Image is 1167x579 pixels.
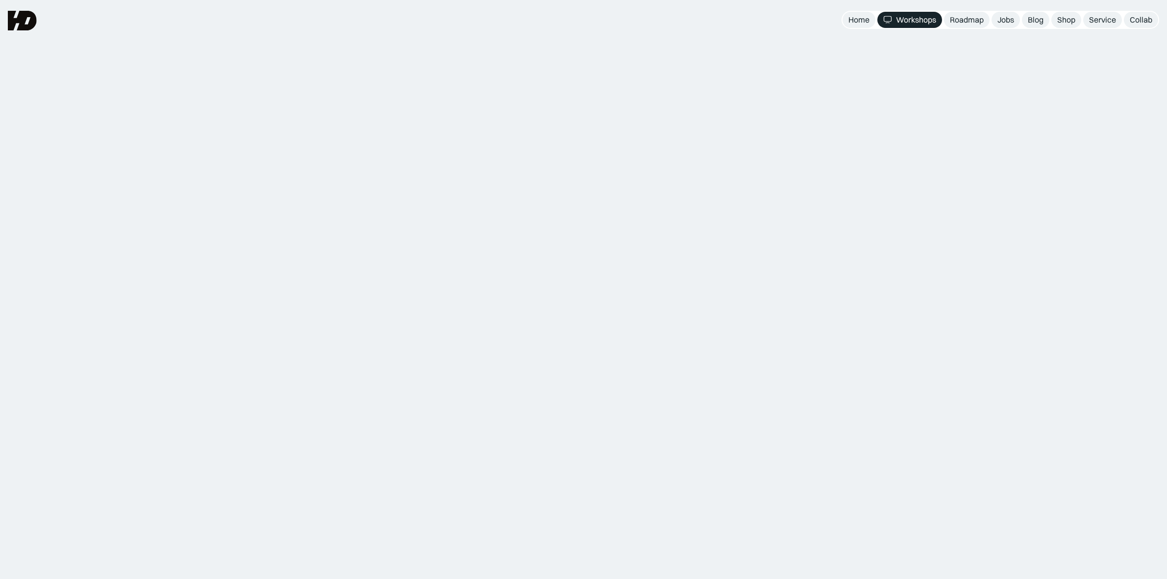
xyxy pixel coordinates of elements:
[944,12,990,28] a: Roadmap
[848,15,869,25] div: Home
[997,15,1014,25] div: Jobs
[1130,15,1152,25] div: Collab
[950,15,984,25] div: Roadmap
[1028,15,1043,25] div: Blog
[843,12,875,28] a: Home
[877,12,942,28] a: Workshops
[1022,12,1049,28] a: Blog
[992,12,1020,28] a: Jobs
[1124,12,1158,28] a: Collab
[896,15,936,25] div: Workshops
[1083,12,1122,28] a: Service
[1051,12,1081,28] a: Shop
[1089,15,1116,25] div: Service
[1057,15,1075,25] div: Shop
